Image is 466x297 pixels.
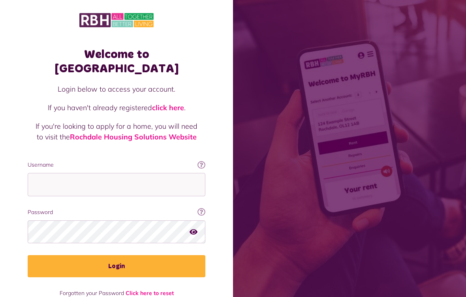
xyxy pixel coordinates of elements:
[152,103,184,112] a: click here
[36,84,197,94] p: Login below to access your account.
[28,255,205,277] button: Login
[60,289,124,297] span: Forgotten your Password
[79,12,154,28] img: MyRBH
[28,208,205,216] label: Password
[28,47,205,76] h1: Welcome to [GEOGRAPHIC_DATA]
[70,132,197,141] a: Rochdale Housing Solutions Website
[28,161,205,169] label: Username
[36,121,197,142] p: If you're looking to apply for a home, you will need to visit the
[36,102,197,113] p: If you haven't already registered .
[126,289,174,297] a: Click here to reset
